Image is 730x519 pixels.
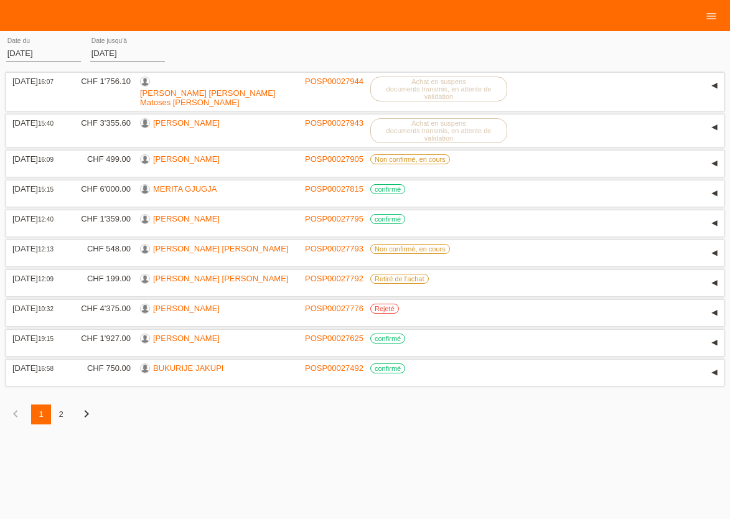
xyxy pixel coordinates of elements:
[31,404,51,424] div: 1
[72,77,131,86] div: CHF 1'756.10
[370,244,450,254] label: Non confirmé, en cours
[12,77,62,86] div: [DATE]
[38,276,54,283] span: 12:09
[72,184,131,194] div: CHF 6'000.00
[705,274,724,292] div: étendre/coller
[72,244,131,253] div: CHF 548.00
[370,77,507,101] label: Achat en suspens documents transmis, en attente de validation
[38,216,54,223] span: 12:40
[153,184,217,194] a: MERITA GJUGJA
[153,304,220,313] a: [PERSON_NAME]
[370,363,405,373] label: confirmé
[38,335,54,342] span: 19:15
[705,214,724,233] div: étendre/coller
[12,304,62,313] div: [DATE]
[12,118,62,128] div: [DATE]
[12,244,62,253] div: [DATE]
[72,304,131,313] div: CHF 4'375.00
[305,363,363,373] a: POSP00027492
[370,304,399,314] label: Rejeté
[38,246,54,253] span: 12:13
[705,184,724,203] div: étendre/coller
[38,156,54,163] span: 16:09
[705,244,724,263] div: étendre/coller
[12,363,62,373] div: [DATE]
[72,363,131,373] div: CHF 750.00
[305,77,363,86] a: POSP00027944
[12,184,62,194] div: [DATE]
[38,306,54,312] span: 10:32
[72,334,131,343] div: CHF 1'927.00
[305,334,363,343] a: POSP00027625
[38,365,54,372] span: 16:58
[72,274,131,283] div: CHF 199.00
[153,214,220,223] a: [PERSON_NAME]
[305,154,363,164] a: POSP00027905
[51,404,71,424] div: 2
[305,274,363,283] a: POSP00027792
[705,304,724,322] div: étendre/coller
[305,304,363,313] a: POSP00027776
[140,88,275,107] a: [PERSON_NAME] [PERSON_NAME] Matoses [PERSON_NAME]
[38,120,54,127] span: 15:40
[370,154,450,164] label: Non confirmé, en cours
[705,118,724,137] div: étendre/coller
[72,214,131,223] div: CHF 1'359.00
[153,363,223,373] a: BUKURIJE JAKUPI
[705,10,718,22] i: menu
[153,334,220,343] a: [PERSON_NAME]
[705,77,724,95] div: étendre/coller
[699,12,724,19] a: menu
[79,406,94,421] i: chevron_right
[305,214,363,223] a: POSP00027795
[38,186,54,193] span: 15:15
[370,118,507,143] label: Achat en suspens documents transmis, en attente de validation
[12,334,62,343] div: [DATE]
[305,118,363,128] a: POSP00027943
[12,214,62,223] div: [DATE]
[153,154,220,164] a: [PERSON_NAME]
[370,214,405,224] label: confirmé
[38,78,54,85] span: 16:07
[305,244,363,253] a: POSP00027793
[153,274,288,283] a: [PERSON_NAME] [PERSON_NAME]
[705,334,724,352] div: étendre/coller
[153,244,288,253] a: [PERSON_NAME] [PERSON_NAME]
[705,363,724,382] div: étendre/coller
[8,406,23,421] i: chevron_left
[153,118,220,128] a: [PERSON_NAME]
[72,154,131,164] div: CHF 499.00
[370,334,405,344] label: confirmé
[370,274,429,284] label: Retiré de l‘achat
[370,184,405,194] label: confirmé
[705,154,724,173] div: étendre/coller
[12,274,62,283] div: [DATE]
[12,154,62,164] div: [DATE]
[72,118,131,128] div: CHF 3'355.60
[305,184,363,194] a: POSP00027815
